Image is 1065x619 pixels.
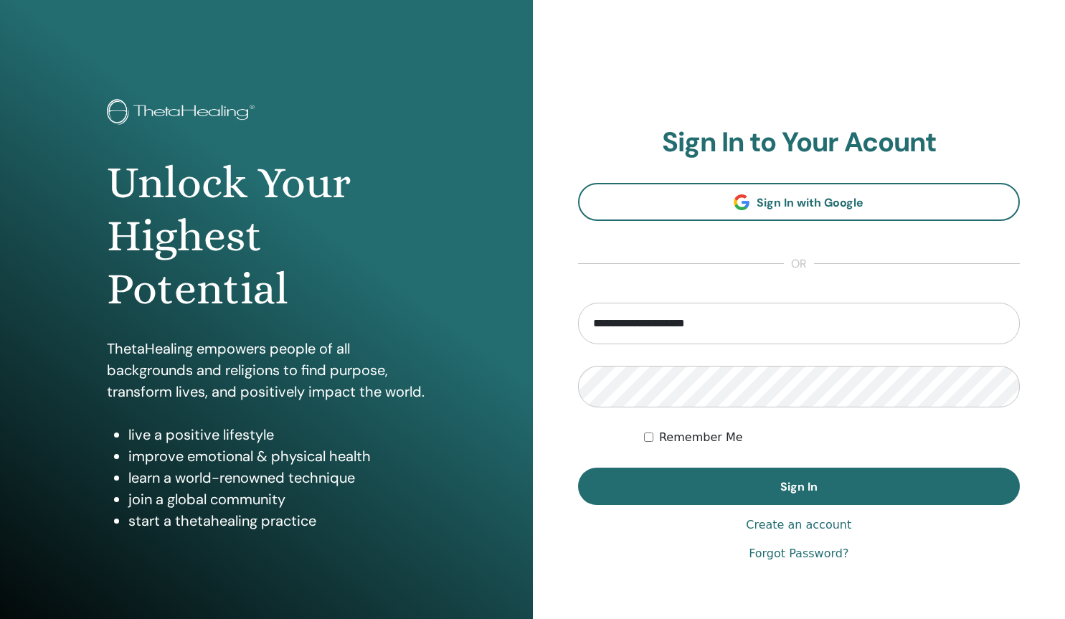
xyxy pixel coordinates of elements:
[746,516,851,534] a: Create an account
[578,183,1021,221] a: Sign In with Google
[644,429,1020,446] div: Keep me authenticated indefinitely or until I manually logout
[659,429,743,446] label: Remember Me
[780,479,818,494] span: Sign In
[107,338,426,402] p: ThetaHealing empowers people of all backgrounds and religions to find purpose, transform lives, a...
[578,126,1021,159] h2: Sign In to Your Acount
[749,545,848,562] a: Forgot Password?
[128,424,426,445] li: live a positive lifestyle
[128,445,426,467] li: improve emotional & physical health
[784,255,814,273] span: or
[757,195,863,210] span: Sign In with Google
[128,488,426,510] li: join a global community
[578,468,1021,505] button: Sign In
[107,156,426,316] h1: Unlock Your Highest Potential
[128,467,426,488] li: learn a world-renowned technique
[128,510,426,531] li: start a thetahealing practice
